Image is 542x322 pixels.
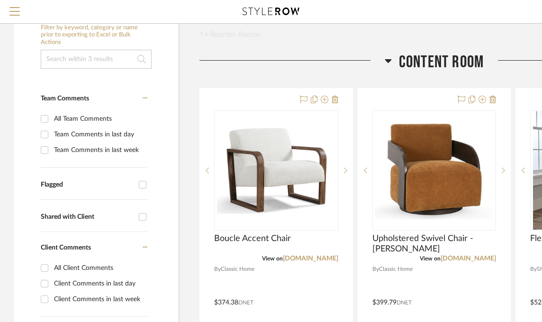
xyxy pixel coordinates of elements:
span: By [530,265,537,274]
span: View on [262,256,283,261]
a: [DOMAIN_NAME] [283,255,338,262]
span: Upholstered Swivel Chair - [PERSON_NAME] [372,233,497,254]
div: Shared with Client [41,213,134,221]
button: Reorder Rooms [199,29,261,40]
span: By [372,265,379,274]
div: All Client Comments [54,260,145,276]
input: Search within 3 results [41,50,152,69]
span: By [214,265,221,274]
span: Classic Home [221,265,254,274]
div: Client Comments in last week [54,292,145,307]
span: Team Comments [41,95,89,102]
div: Flagged [41,181,134,189]
a: [DOMAIN_NAME] [441,255,496,262]
span: Content Room [399,52,484,72]
span: Boucle Accent Chair [214,233,291,244]
span: Client Comments [41,244,91,251]
h6: Filter by keyword, category or name prior to exporting to Excel or Bulk Actions [41,24,152,46]
div: Team Comments in last day [54,127,145,142]
div: 0 [373,111,496,230]
img: Upholstered Swivel Chair - Amber [375,111,493,230]
span: Classic Home [379,265,413,274]
img: Boucle Accent Chair [217,111,335,230]
div: All Team Comments [54,111,145,126]
div: Team Comments in last week [54,143,145,158]
span: View on [420,256,441,261]
span: Reorder Rooms [210,29,261,40]
div: Client Comments in last day [54,276,145,291]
